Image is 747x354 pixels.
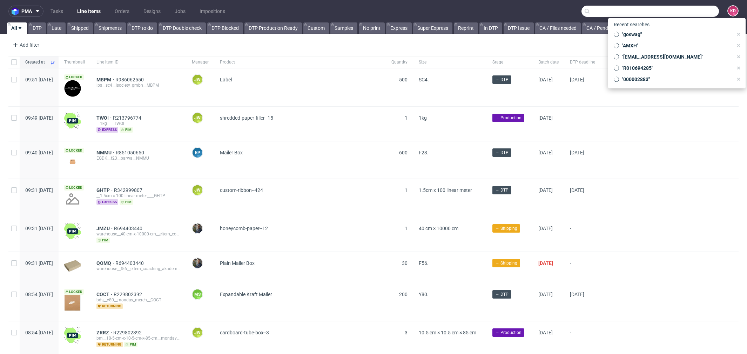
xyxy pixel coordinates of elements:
[193,185,202,195] figcaption: JW
[220,330,269,335] span: cardboard-tube-box--3
[114,292,143,297] span: R229802392
[96,303,123,309] span: returning
[570,115,595,133] span: -
[570,59,595,65] span: DTP deadline
[96,82,181,88] div: lps__sc4__isociety_gmbh__MBPM
[538,115,553,121] span: [DATE]
[538,260,553,266] span: [DATE]
[570,226,595,243] span: -
[96,187,114,193] a: GHTP
[535,22,581,34] a: CA / Files needed
[64,112,81,129] img: wHgJFi1I6lmhQAAAABJRU5ErkJggg==
[64,260,81,272] img: plain-eco.9b3ba858dad33fd82c36.png
[96,335,181,341] div: bm__10-5-cm-x-10-5-cm-x-85-cm__monday_merch__ZRRZ
[538,77,553,82] span: [DATE]
[405,115,408,121] span: 1
[25,292,53,297] span: 08:54 [DATE]
[64,327,81,344] img: wHgJFi1I6lmhQAAAABJRU5ErkJggg==
[570,150,584,155] span: [DATE]
[419,77,429,82] span: SC4.
[538,187,553,193] span: [DATE]
[479,22,502,34] a: In DTP
[405,330,408,335] span: 3
[495,115,521,121] span: → Production
[96,150,116,155] a: NMMU
[46,6,67,17] a: Tasks
[495,291,509,298] span: → DTP
[303,22,329,34] a: Custom
[127,22,157,34] a: DTP to do
[207,22,243,34] a: DTP Blocked
[386,22,412,34] a: Express
[114,187,144,193] a: R342999807
[110,6,134,17] a: Orders
[96,77,115,82] a: MBPM
[113,115,143,121] span: R213796774
[94,22,126,34] a: Shipments
[139,6,165,17] a: Designs
[413,22,452,34] a: Super Express
[28,22,46,34] a: DTP
[113,330,143,335] span: R229802392
[96,155,181,161] div: EGDK__f23__barwa__NMMU
[115,260,145,266] a: R694403440
[21,9,32,14] span: pma
[619,31,733,38] span: "goswag"
[220,187,263,193] span: custom-ribbon--424
[96,226,114,231] a: JMZU
[570,187,584,193] span: [DATE]
[538,226,553,231] span: [DATE]
[25,115,53,121] span: 09:49 [DATE]
[570,330,595,347] span: -
[538,330,553,335] span: [DATE]
[220,59,380,65] span: Product
[495,260,517,266] span: → Shipping
[170,6,190,17] a: Jobs
[10,39,41,51] div: Add filter
[115,77,145,82] a: R986062550
[419,330,476,335] span: 10.5 cm × 10.5 cm × 85 cm
[538,292,553,297] span: [DATE]
[64,59,85,65] span: Thumbnail
[495,149,509,156] span: → DTP
[12,7,21,15] img: logo
[619,76,733,83] span: "000002883"
[96,292,114,297] span: COCT
[419,187,472,193] span: 1.5cm x 100 linear meter
[454,22,478,34] a: Reprint
[64,295,81,312] img: version_two_editor_design
[405,226,408,231] span: 1
[538,150,553,155] span: [DATE]
[67,22,93,34] a: Shipped
[96,260,115,266] a: QOMQ
[405,187,408,193] span: 1
[25,187,53,193] span: 09:31 [DATE]
[96,193,181,199] div: __1-5cm-x-100-linear-meter____GHTP
[114,226,144,231] a: R694403440
[220,115,273,121] span: shredded-paper-filler--15
[244,22,302,34] a: DTP Production Ready
[25,330,53,335] span: 08:54 [DATE]
[193,328,202,338] figcaption: JW
[64,223,81,240] img: wHgJFi1I6lmhQAAAABJRU5ErkJggg==
[192,59,209,65] span: Manager
[419,150,429,155] span: F23.
[728,6,738,16] figcaption: KD
[8,6,43,17] button: pma
[96,59,181,65] span: Line item ID
[96,115,113,121] span: TWOI
[504,22,534,34] a: DTP Issue
[64,157,81,166] img: version_two_editor_design
[96,121,181,126] div: __1kg____TWOI
[220,292,272,297] span: Expandable Kraft Mailer
[64,191,81,207] img: no_design.png
[619,53,733,60] span: "[EMAIL_ADDRESS][DOMAIN_NAME]"
[619,42,733,49] span: "AMXH"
